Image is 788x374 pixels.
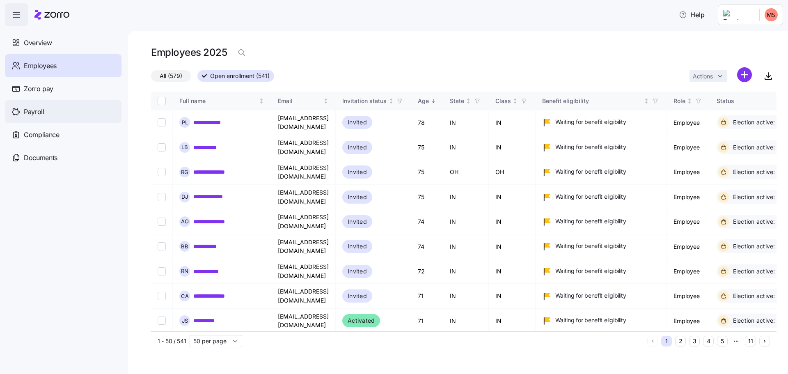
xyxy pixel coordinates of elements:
[278,96,322,106] div: Email
[489,160,536,185] td: OH
[158,168,166,176] input: Select record 3
[181,244,188,249] span: B B
[158,97,166,105] input: Select all records
[555,267,626,275] span: Waiting for benefit eligibility
[555,217,626,225] span: Waiting for benefit eligibility
[443,284,489,308] td: IN
[555,118,626,126] span: Waiting for benefit eligibility
[542,96,642,106] div: Benefit eligibility
[489,135,536,160] td: IN
[158,118,166,126] input: Select record 1
[158,292,166,300] input: Select record 8
[271,160,336,185] td: [EMAIL_ADDRESS][DOMAIN_NAME]
[489,185,536,209] td: IN
[5,54,121,77] a: Employees
[158,143,166,151] input: Select record 2
[173,92,271,110] th: Full nameNot sorted
[443,259,489,284] td: IN
[667,259,710,284] td: Employee
[271,135,336,160] td: [EMAIL_ADDRESS][DOMAIN_NAME]
[158,218,166,226] input: Select record 5
[182,120,188,125] span: P L
[271,259,336,284] td: [EMAIL_ADDRESS][DOMAIN_NAME]
[179,96,257,106] div: Full name
[5,31,121,54] a: Overview
[450,96,464,106] div: State
[411,209,443,234] td: 74
[555,143,626,151] span: Waiting for benefit eligibility
[693,73,713,79] span: Actions
[555,291,626,300] span: Waiting for benefit eligibility
[411,309,443,333] td: 71
[411,259,443,284] td: 72
[348,192,367,202] span: Invited
[158,193,166,201] input: Select record 4
[489,110,536,135] td: IN
[672,7,711,23] button: Help
[210,71,270,81] span: Open enrollment (541)
[512,98,518,104] div: Not sorted
[737,67,752,82] svg: add icon
[323,98,329,104] div: Not sorted
[667,160,710,185] td: Employee
[489,284,536,308] td: IN
[667,284,710,308] td: Employee
[418,96,429,106] div: Age
[555,193,626,201] span: Waiting for benefit eligibility
[443,92,489,110] th: StateNot sorted
[687,98,692,104] div: Not sorted
[24,38,52,48] span: Overview
[271,234,336,259] td: [EMAIL_ADDRESS][DOMAIN_NAME]
[489,209,536,234] td: IN
[348,217,367,227] span: Invited
[24,130,60,140] span: Compliance
[24,107,44,117] span: Payroll
[5,100,121,123] a: Payroll
[647,336,658,346] button: Previous page
[182,318,188,324] span: J S
[675,336,686,346] button: 2
[443,234,489,259] td: IN
[411,234,443,259] td: 74
[411,92,443,110] th: AgeSorted descending
[465,98,471,104] div: Not sorted
[689,336,700,346] button: 3
[495,96,511,106] div: Class
[555,316,626,324] span: Waiting for benefit eligibility
[5,123,121,146] a: Compliance
[489,92,536,110] th: ClassNot sorted
[411,110,443,135] td: 78
[348,167,367,177] span: Invited
[667,135,710,160] td: Employee
[536,92,667,110] th: Benefit eligibilityNot sorted
[667,234,710,259] td: Employee
[717,336,728,346] button: 5
[667,209,710,234] td: Employee
[24,61,57,71] span: Employees
[689,70,727,82] button: Actions
[443,135,489,160] td: IN
[5,146,121,169] a: Documents
[411,160,443,185] td: 75
[5,77,121,100] a: Zorro pay
[158,337,186,345] span: 1 - 50 / 541
[348,142,367,152] span: Invited
[489,259,536,284] td: IN
[443,185,489,209] td: IN
[181,294,189,299] span: C A
[667,92,710,110] th: RoleNot sorted
[348,266,367,276] span: Invited
[555,167,626,176] span: Waiting for benefit eligibility
[259,98,264,104] div: Not sorted
[411,135,443,160] td: 75
[271,284,336,308] td: [EMAIL_ADDRESS][DOMAIN_NAME]
[151,46,227,59] h1: Employees 2025
[489,309,536,333] td: IN
[411,185,443,209] td: 75
[759,336,770,346] button: Next page
[181,170,188,175] span: R G
[667,309,710,333] td: Employee
[158,267,166,275] input: Select record 7
[271,92,336,110] th: EmailNot sorted
[667,110,710,135] td: Employee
